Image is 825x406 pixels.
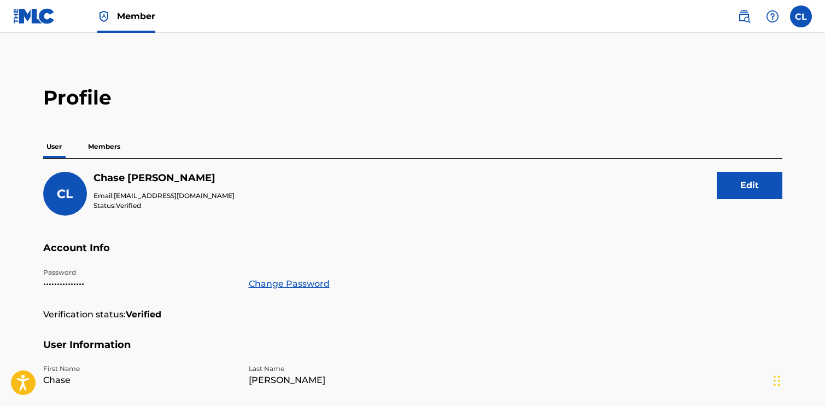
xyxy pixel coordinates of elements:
[43,277,236,291] p: •••••••••••••••
[43,242,782,268] h5: Account Info
[43,339,782,364] h5: User Information
[733,5,755,27] a: Public Search
[93,201,235,211] p: Status:
[43,364,236,374] p: First Name
[249,277,330,291] a: Change Password
[738,10,751,23] img: search
[717,172,782,199] button: Edit
[13,8,55,24] img: MLC Logo
[126,308,161,321] strong: Verified
[85,135,124,158] p: Members
[43,374,236,387] p: Chase
[116,201,141,210] span: Verified
[97,10,110,23] img: Top Rightsholder
[762,5,783,27] div: Help
[93,172,235,184] h5: Chase Lowery
[43,135,65,158] p: User
[249,364,441,374] p: Last Name
[249,374,441,387] p: [PERSON_NAME]
[117,10,155,22] span: Member
[790,5,812,27] div: User Menu
[770,353,825,406] iframe: Chat Widget
[43,268,236,277] p: Password
[43,308,126,321] p: Verification status:
[774,364,780,397] div: Drag
[43,85,782,110] h2: Profile
[93,191,235,201] p: Email:
[57,187,73,201] span: CL
[114,192,235,200] span: [EMAIL_ADDRESS][DOMAIN_NAME]
[766,10,779,23] img: help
